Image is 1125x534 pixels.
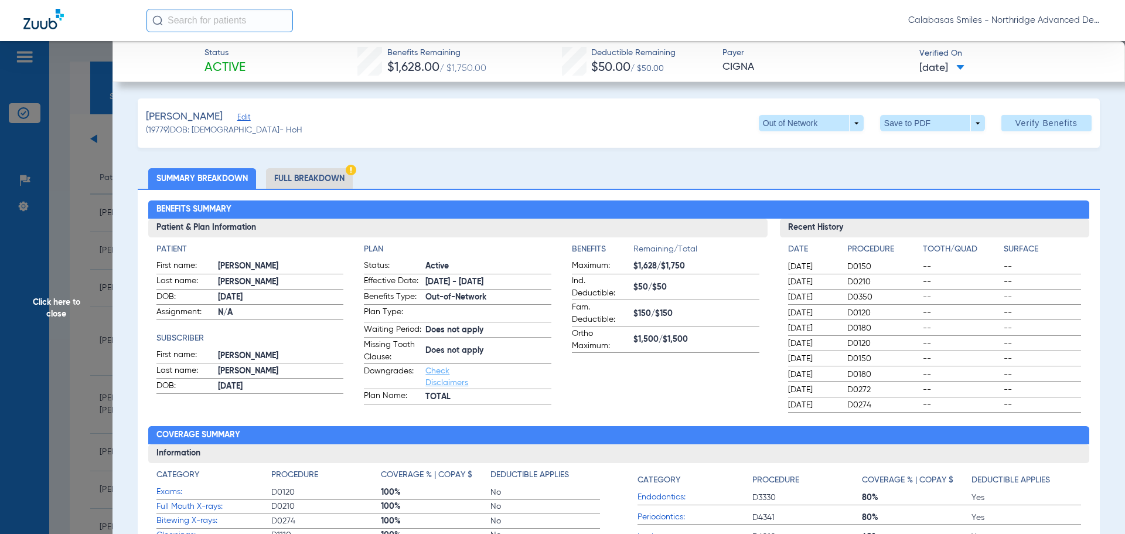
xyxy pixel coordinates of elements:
[218,260,344,273] span: [PERSON_NAME]
[971,512,1081,523] span: Yes
[919,47,1106,60] span: Verified On
[633,308,759,320] span: $150/$150
[364,260,421,274] span: Status:
[1004,307,1081,319] span: --
[788,322,837,334] span: [DATE]
[387,62,439,74] span: $1,628.00
[722,47,909,59] span: Payer
[156,275,214,289] span: Last name:
[637,511,752,523] span: Periodontics:
[847,384,919,396] span: D0272
[880,115,985,131] button: Save to PDF
[425,260,551,273] span: Active
[425,276,551,288] span: [DATE] - [DATE]
[364,291,421,305] span: Benefits Type:
[364,306,421,322] span: Plan Type:
[218,276,344,288] span: [PERSON_NAME]
[156,243,344,256] h4: Patient
[148,168,256,189] li: Summary Breakdown
[156,332,344,345] app-breakdown-title: Subscriber
[364,390,421,404] span: Plan Name:
[271,469,318,481] h4: Procedure
[788,369,837,380] span: [DATE]
[847,307,919,319] span: D0120
[572,243,633,256] h4: Benefits
[847,322,919,334] span: D0180
[1004,338,1081,349] span: --
[156,365,214,379] span: Last name:
[156,469,271,485] app-breakdown-title: Category
[218,380,344,393] span: [DATE]
[1015,118,1078,128] span: Verify Benefits
[439,64,486,73] span: / $1,750.00
[788,399,837,411] span: [DATE]
[971,469,1081,491] app-breakdown-title: Deductible Applies
[271,469,381,485] app-breakdown-title: Procedure
[425,291,551,304] span: Out-of-Network
[1004,243,1081,256] h4: Surface
[637,469,752,491] app-breakdown-title: Category
[490,501,600,512] span: No
[490,469,600,485] app-breakdown-title: Deductible Applies
[425,391,551,403] span: TOTAL
[788,307,837,319] span: [DATE]
[788,384,837,396] span: [DATE]
[364,243,551,256] h4: Plan
[156,486,271,498] span: Exams:
[148,219,768,237] h3: Patient & Plan Information
[146,9,293,32] input: Search for patients
[572,328,629,352] span: Ortho Maximum:
[156,501,271,513] span: Full Mouth X-rays:
[862,474,953,487] h4: Coverage % | Copay $
[788,276,837,288] span: [DATE]
[156,291,214,305] span: DOB:
[271,487,381,498] span: D0120
[923,307,1000,319] span: --
[923,353,1000,365] span: --
[156,306,214,320] span: Assignment:
[1004,261,1081,273] span: --
[1066,478,1125,534] iframe: Chat Widget
[381,515,490,527] span: 100%
[266,168,353,189] li: Full Breakdown
[146,124,302,137] span: (19779) DOB: [DEMOGRAPHIC_DATA] - HoH
[788,243,837,260] app-breakdown-title: Date
[923,399,1000,411] span: --
[847,369,919,380] span: D0180
[364,339,421,363] span: Missing Tooth Clause:
[847,338,919,349] span: D0120
[722,60,909,74] span: CIGNA
[788,261,837,273] span: [DATE]
[381,501,490,512] span: 100%
[923,291,1000,303] span: --
[971,474,1050,487] h4: Deductible Applies
[572,275,629,300] span: Ind. Deductible:
[490,515,600,527] span: No
[591,47,676,59] span: Deductible Remaining
[847,276,919,288] span: D0210
[572,260,629,274] span: Maximum:
[148,200,1090,219] h2: Benefits Summary
[862,492,971,504] span: 80%
[923,243,1000,256] h4: Tooth/Quad
[923,338,1000,349] span: --
[847,399,919,411] span: D0274
[971,492,1081,504] span: Yes
[271,515,381,527] span: D0274
[1004,399,1081,411] span: --
[1004,291,1081,303] span: --
[204,60,246,76] span: Active
[847,243,919,256] h4: Procedure
[148,426,1090,445] h2: Coverage Summary
[572,243,633,260] app-breakdown-title: Benefits
[847,291,919,303] span: D0350
[218,350,344,362] span: [PERSON_NAME]
[633,260,759,273] span: $1,628/$1,750
[381,487,490,498] span: 100%
[218,365,344,377] span: [PERSON_NAME]
[425,324,551,336] span: Does not apply
[1004,276,1081,288] span: --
